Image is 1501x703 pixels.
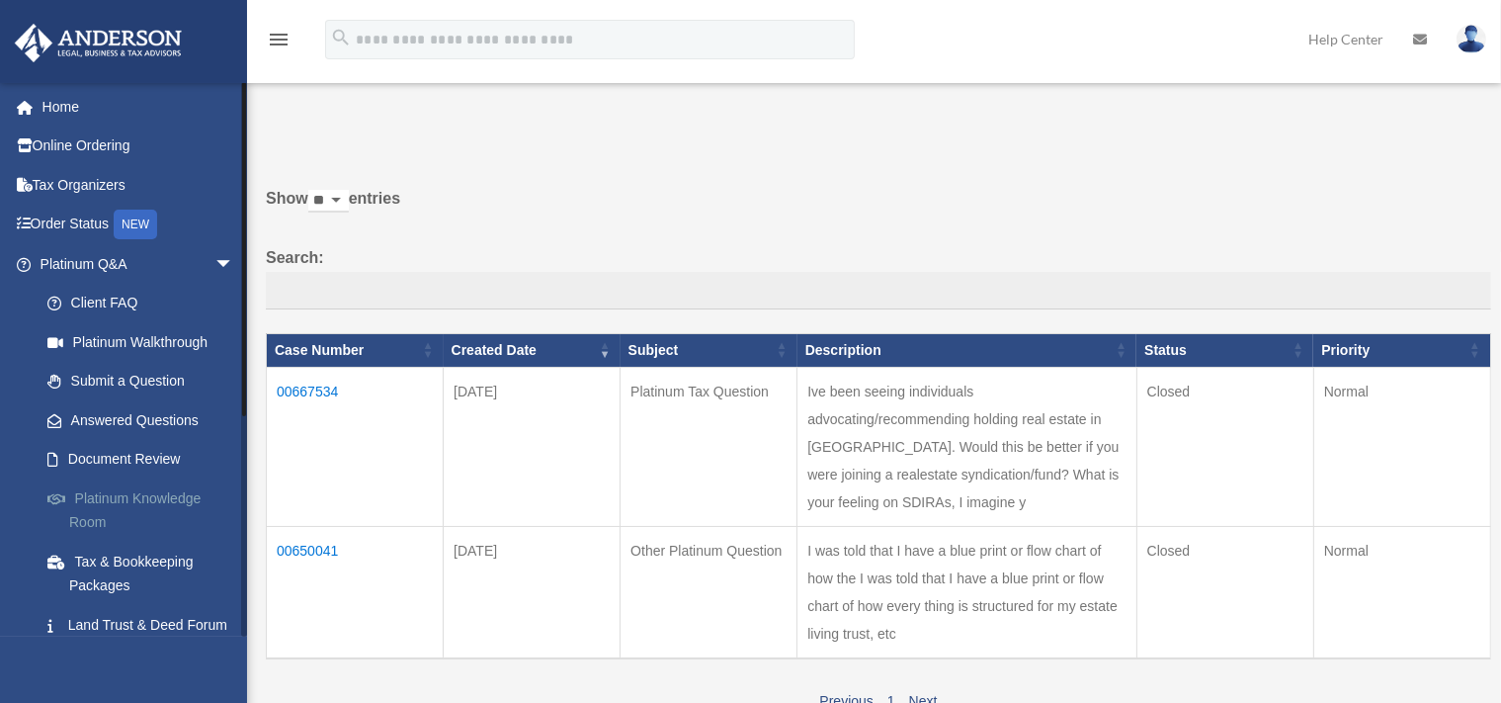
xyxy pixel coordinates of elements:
th: Status: activate to sort column ascending [1136,333,1313,367]
span: arrow_drop_down [214,244,254,285]
td: [DATE] [444,526,621,659]
th: Description: activate to sort column ascending [797,333,1136,367]
a: Client FAQ [28,284,264,323]
td: Other Platinum Question [621,526,797,659]
img: Anderson Advisors Platinum Portal [9,24,188,62]
a: menu [267,35,291,51]
a: Platinum Walkthrough [28,322,264,362]
a: Land Trust & Deed Forum [28,605,264,645]
td: Platinum Tax Question [621,367,797,526]
td: Closed [1136,526,1313,659]
td: 00650041 [267,526,444,659]
a: Platinum Knowledge Room [28,479,264,542]
td: 00667534 [267,367,444,526]
a: Document Review [28,440,264,480]
a: Submit a Question [28,362,264,401]
td: Normal [1313,367,1490,526]
td: I was told that I have a blue print or flow chart of how the I was told that I have a blue print ... [797,526,1136,659]
th: Created Date: activate to sort column ascending [444,333,621,367]
i: menu [267,28,291,51]
a: Platinum Q&Aarrow_drop_down [14,244,264,284]
td: Ive been seeing individuals advocating/recommending holding real estate in [GEOGRAPHIC_DATA]. Wou... [797,367,1136,526]
td: Closed [1136,367,1313,526]
td: Normal [1313,526,1490,659]
a: Online Ordering [14,127,264,166]
label: Search: [266,244,1491,309]
td: [DATE] [444,367,621,526]
input: Search: [266,272,1491,309]
th: Case Number: activate to sort column ascending [267,333,444,367]
a: Tax Organizers [14,165,264,205]
div: NEW [114,210,157,239]
i: search [330,27,352,48]
img: User Pic [1457,25,1486,53]
a: Home [14,87,264,127]
a: Order StatusNEW [14,205,264,245]
a: Answered Questions [28,400,254,440]
select: Showentries [308,190,349,213]
label: Show entries [266,185,1491,232]
a: Tax & Bookkeeping Packages [28,542,264,605]
th: Subject: activate to sort column ascending [621,333,797,367]
th: Priority: activate to sort column ascending [1313,333,1490,367]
